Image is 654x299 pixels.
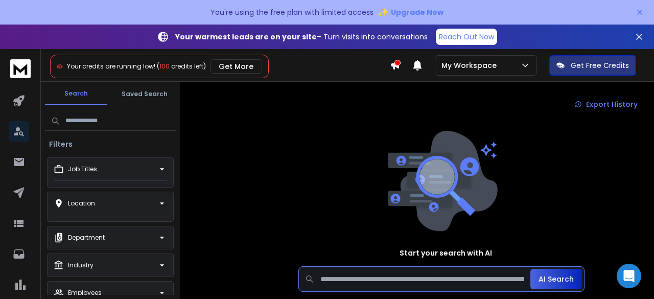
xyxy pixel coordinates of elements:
a: Reach Out Now [436,29,497,45]
button: Saved Search [113,84,176,104]
p: Job Titles [68,165,97,173]
button: Search [45,83,107,105]
button: ✨Upgrade Now [378,2,443,22]
p: Reach Out Now [439,32,494,42]
img: image [385,131,498,232]
p: Location [68,199,95,208]
h3: Filters [45,139,77,149]
p: – Turn visits into conversations [175,32,428,42]
strong: Your warmest leads are on your site [175,32,317,42]
p: Industry [68,261,94,269]
button: AI Search [530,269,582,289]
p: Employees [68,289,102,297]
p: You're using the free plan with limited access [211,7,373,17]
span: ( credits left) [157,62,206,71]
span: Upgrade Now [391,7,443,17]
h1: Start your search with AI [400,248,492,258]
p: Get Free Credits [571,60,629,71]
div: Open Intercom Messenger [617,264,641,288]
span: 100 [159,62,170,71]
button: Get Free Credits [549,55,636,76]
img: logo [10,59,31,78]
p: My Workspace [441,60,501,71]
a: Export History [567,94,646,114]
span: ✨ [378,5,389,19]
p: Department [68,234,105,242]
span: Your credits are running low! [67,62,155,71]
button: Get More [210,59,262,74]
